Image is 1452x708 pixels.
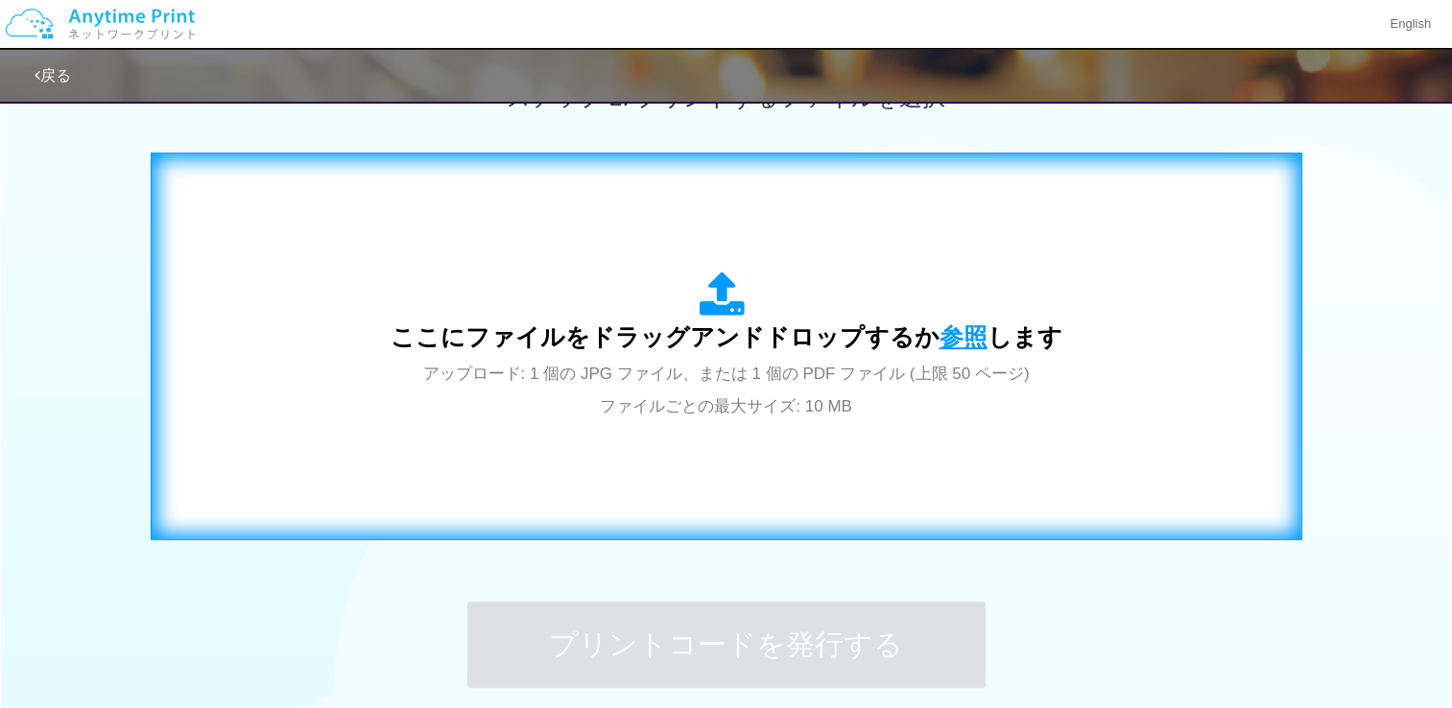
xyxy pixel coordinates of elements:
span: ステップ 2: プリントするファイルを選択 [507,84,944,110]
span: ここにファイルをドラッグアンドドロップするか します [391,323,1062,350]
a: 戻る [35,67,71,83]
span: 参照 [940,323,988,350]
span: アップロード: 1 個の JPG ファイル、または 1 個の PDF ファイル (上限 50 ページ) ファイルごとの最大サイズ: 10 MB [423,365,1030,415]
button: プリントコードを発行する [467,602,986,688]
